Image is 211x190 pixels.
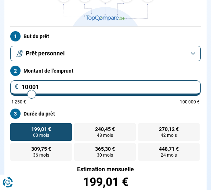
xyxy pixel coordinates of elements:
[26,50,65,58] span: Prêt personnel
[33,133,49,138] span: 60 mois
[10,167,201,172] div: Estimation mensuelle
[10,46,201,61] button: Prêt personnel
[97,133,113,138] span: 48 mois
[95,146,115,151] span: 365,30 €
[15,84,18,90] span: €
[180,100,200,104] span: 100 000 €
[10,109,201,119] label: Durée du prêt
[159,127,179,132] span: 270,12 €
[10,176,201,188] div: 199,01 €
[97,153,113,157] span: 30 mois
[159,146,179,151] span: 448,71 €
[10,66,201,76] label: Montant de l'emprunt
[161,133,177,138] span: 42 mois
[11,100,26,104] span: 1 250 €
[31,127,51,132] span: 199,01 €
[31,146,51,151] span: 309,75 €
[10,31,201,41] label: But du prêt
[95,127,115,132] span: 240,45 €
[33,153,49,157] span: 36 mois
[161,153,177,157] span: 24 mois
